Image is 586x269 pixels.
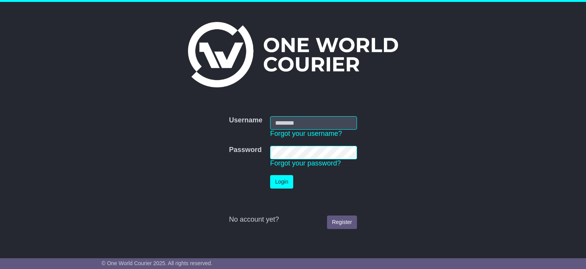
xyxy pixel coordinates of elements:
[229,116,262,125] label: Username
[270,159,341,167] a: Forgot your password?
[101,260,212,266] span: © One World Courier 2025. All rights reserved.
[229,146,262,154] label: Password
[229,216,357,224] div: No account yet?
[270,175,293,189] button: Login
[188,22,398,87] img: One World
[327,216,357,229] a: Register
[270,130,342,137] a: Forgot your username?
